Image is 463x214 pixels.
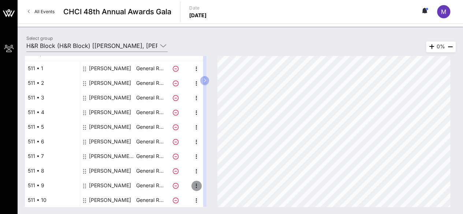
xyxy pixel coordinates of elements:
div: 511 • 10 [25,193,80,207]
div: 511 • 3 [25,90,80,105]
p: General R… [135,61,164,76]
div: 511 • 6 [25,134,80,149]
div: 511 • 9 [25,178,80,193]
span: All Events [34,9,55,14]
span: M [441,8,446,15]
div: 511 • 5 [25,120,80,134]
div: 511 • 8 [25,164,80,178]
p: Date [189,4,207,12]
p: General R… [135,134,164,149]
div: 511 • 7 [25,149,80,164]
div: Ed Urzua [89,90,131,105]
div: Elizabeth De Los Reyes [89,149,135,164]
div: 511 • 4 [25,105,80,120]
div: Marissa Millet [89,193,131,207]
div: 0% [426,41,456,52]
p: General R… [135,193,164,207]
div: Eric Henshall [89,105,131,120]
p: General R… [135,164,164,178]
p: General R… [135,90,164,105]
p: General R… [135,105,164,120]
p: General R… [135,149,164,164]
div: Dannielle Carter [89,178,131,193]
p: General R… [135,76,164,90]
a: All Events [23,6,59,18]
div: LeAna Flores [89,76,131,90]
label: Select group [26,35,53,41]
div: 511 • 1 [25,61,80,76]
div: M [437,5,450,18]
p: [DATE] [189,12,207,19]
span: CHCI 48th Annual Awards Gala [63,6,171,17]
p: General R… [135,120,164,134]
div: George Agurkis [89,61,131,76]
div: Victoria Mayer [89,164,131,178]
div: Hannah Miller [89,120,131,134]
div: Tammy Pham [89,134,131,149]
p: General R… [135,178,164,193]
div: 511 • 2 [25,76,80,90]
